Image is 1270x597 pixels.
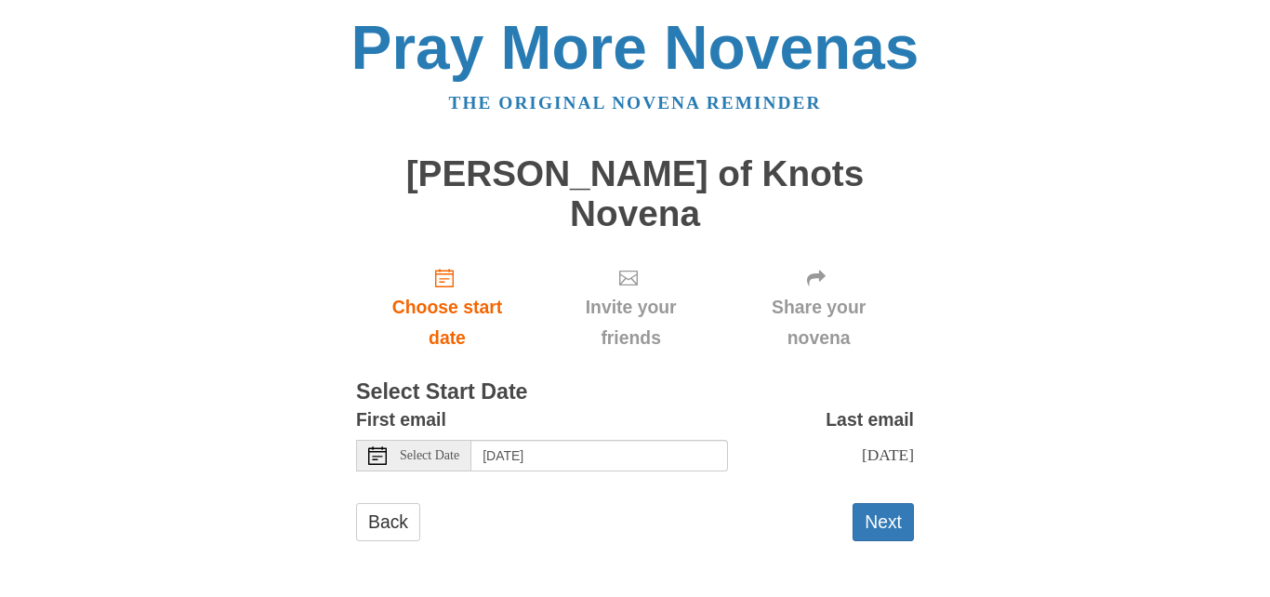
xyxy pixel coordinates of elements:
[356,405,446,435] label: First email
[356,252,538,363] a: Choose start date
[356,503,420,541] a: Back
[742,292,895,353] span: Share your novena
[826,405,914,435] label: Last email
[862,445,914,464] span: [DATE]
[853,503,914,541] button: Next
[723,252,914,363] div: Click "Next" to confirm your start date first.
[449,93,822,113] a: The original novena reminder
[351,13,919,82] a: Pray More Novenas
[400,449,459,462] span: Select Date
[538,252,723,363] div: Click "Next" to confirm your start date first.
[356,380,914,405] h3: Select Start Date
[375,292,520,353] span: Choose start date
[356,154,914,233] h1: [PERSON_NAME] of Knots Novena
[557,292,705,353] span: Invite your friends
